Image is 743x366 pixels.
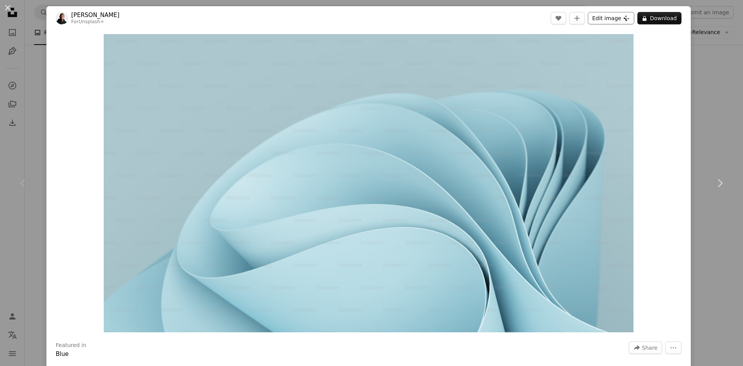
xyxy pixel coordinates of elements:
h3: Featured in [56,342,86,349]
button: Zoom in on this image [104,34,633,332]
img: background pattern [104,34,633,332]
a: [PERSON_NAME] [71,11,120,19]
button: Edit image [588,12,634,24]
button: More Actions [665,342,681,354]
button: Download [637,12,681,24]
div: For [71,19,120,25]
button: Share this image [629,342,662,354]
a: Next [697,146,743,220]
span: Share [642,342,657,354]
img: Go to Philip Oroni's profile [56,12,68,24]
a: Unsplash+ [79,19,104,24]
button: Add to Collection [569,12,585,24]
a: Blue [56,351,68,357]
button: Like [551,12,566,24]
